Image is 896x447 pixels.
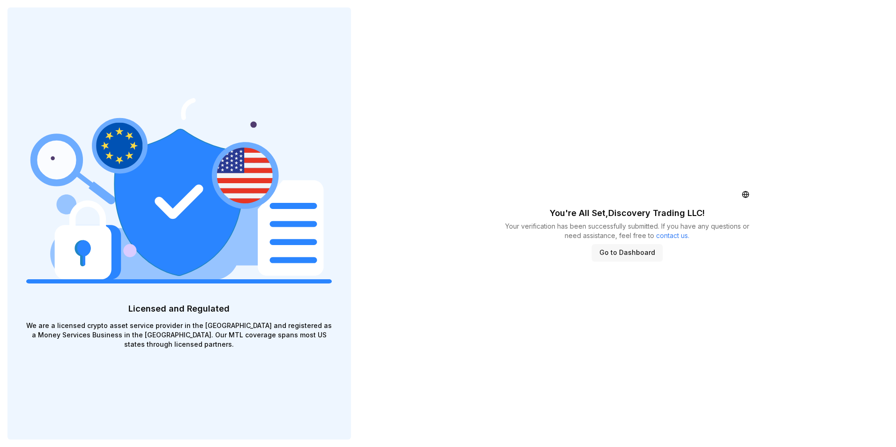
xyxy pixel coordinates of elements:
p: Licensed and Regulated [26,302,332,315]
a: contact us. [656,231,689,239]
p: Your verification has been successfully submitted. If you have any questions or need assistance, ... [500,222,754,240]
p: You're All Set, Discovery Trading LLC ! [550,207,705,220]
button: Go to Dashboard [592,244,663,261]
p: We are a licensed crypto asset service provider in the [GEOGRAPHIC_DATA] and registered as a Mone... [26,321,332,349]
